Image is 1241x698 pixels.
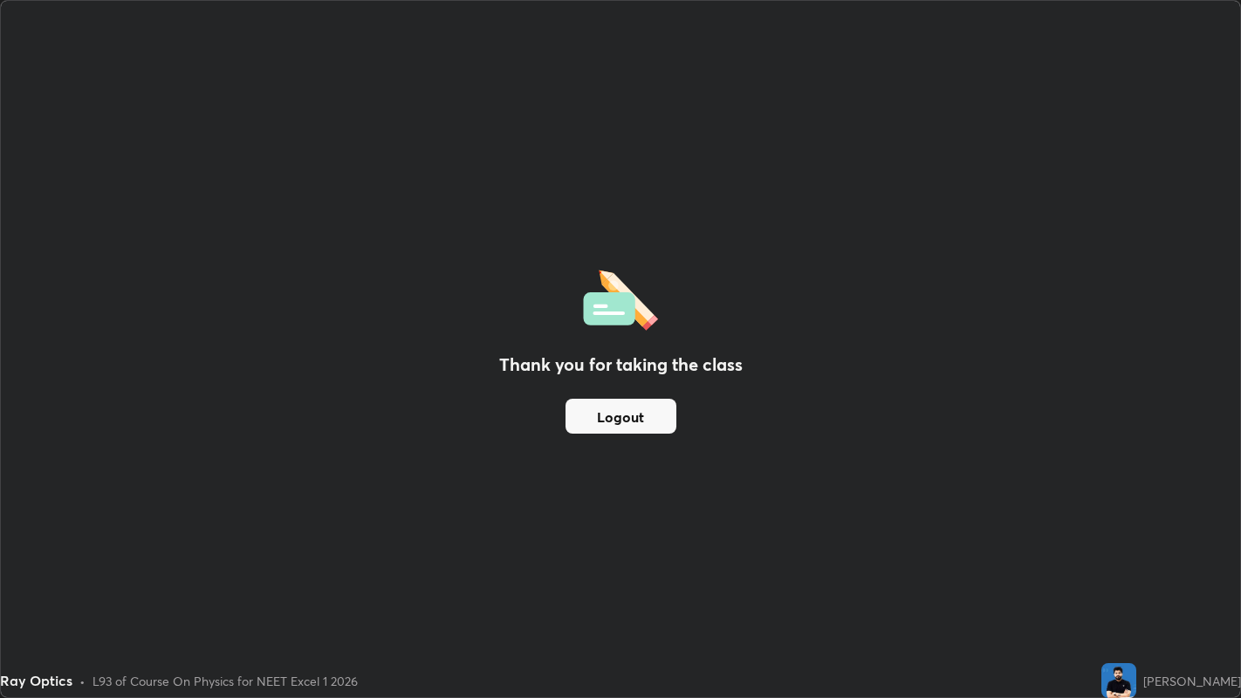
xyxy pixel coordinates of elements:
[583,264,658,331] img: offlineFeedback.1438e8b3.svg
[1143,672,1241,690] div: [PERSON_NAME]
[1101,663,1136,698] img: 83a18a2ccf0346ec988349b1c8dfe260.jpg
[499,352,743,378] h2: Thank you for taking the class
[566,399,676,434] button: Logout
[79,672,86,690] div: •
[93,672,358,690] div: L93 of Course On Physics for NEET Excel 1 2026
